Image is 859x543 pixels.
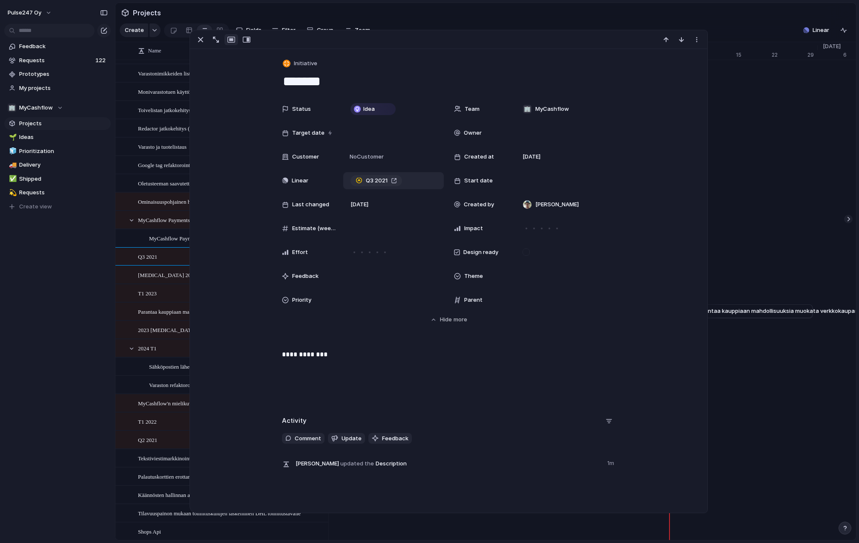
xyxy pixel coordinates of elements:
[464,153,494,161] span: Created at
[19,84,108,92] span: My projects
[695,305,807,318] a: Parantaa kauppiaan mahdollisuuksia muokata verkkokaupan ulkoasua
[523,105,531,113] div: 🏢
[382,434,408,443] span: Feedback
[464,200,494,209] span: Created by
[292,153,319,161] span: Customer
[19,202,52,211] span: Create view
[292,224,336,233] span: Estimate (weeks)
[138,343,156,353] span: 2024 T1
[149,233,249,243] span: MyCashflow Payments toteutus Fiksuruoalle
[463,248,498,257] span: Design ready
[607,457,616,468] span: 1m
[138,123,213,133] span: Redactor jatkokehitys (teematuki)
[347,153,384,161] span: No Customer
[138,526,161,536] span: Shops Api
[281,58,320,70] button: Initiative
[149,380,198,390] span: Varaston refaktorointi
[125,26,144,35] span: Create
[523,153,540,161] span: [DATE]
[19,175,108,183] span: Shipped
[138,288,157,298] span: T1 2023
[350,175,402,186] a: Q3 2021
[9,174,15,184] div: ✅
[4,40,111,53] a: Feedback
[292,296,311,304] span: Priority
[4,6,56,20] button: Pulse247 Oy
[268,23,299,37] button: Filter
[138,105,191,115] span: Toivelistan jatkokehitys
[282,433,325,444] button: Comment
[4,145,111,158] a: 🧊Prioritization
[95,56,107,65] span: 122
[4,117,111,130] a: Projects
[9,188,15,198] div: 💫
[464,272,483,280] span: Theme
[138,490,219,500] span: Käännösten hallinnan automatisointi
[131,5,163,20] span: Projects
[294,59,317,68] span: Initiative
[19,188,108,197] span: Requests
[465,105,480,113] span: Team
[341,23,373,37] button: Zoom
[19,104,53,112] span: MyCashflow
[246,26,261,35] span: Fields
[355,26,370,35] span: Zoom
[535,200,579,209] span: [PERSON_NAME]
[302,23,338,37] button: Group
[9,160,15,170] div: 🚚
[4,82,111,95] a: My projects
[9,146,15,156] div: 🧊
[464,296,483,304] span: Parent
[148,46,161,55] span: Name
[454,315,467,324] span: more
[120,23,148,37] button: Create
[282,416,307,426] h2: Activity
[138,325,196,335] span: 2023 [MEDICAL_DATA]
[4,54,111,67] a: Requests122
[363,105,375,113] span: Idea
[4,186,111,199] a: 💫Requests
[736,51,772,59] div: 15
[800,24,833,37] button: Linear
[8,147,16,156] button: 🧊
[4,68,111,81] a: Prototypes
[368,433,412,444] button: Feedback
[317,26,333,35] span: Group
[138,196,212,206] span: Ominaisuuspohjainen hinnoittelu
[700,51,736,59] div: 8
[350,200,368,209] span: [DATE]
[19,133,108,142] span: Ideas
[772,51,807,59] div: 22
[296,457,602,469] span: Description
[292,248,308,257] span: Effort
[19,119,108,128] span: Projects
[342,434,362,443] span: Update
[292,129,325,137] span: Target date
[138,270,196,280] span: [MEDICAL_DATA] 2022
[9,133,15,142] div: 🌱
[464,129,482,137] span: Owner
[138,435,157,445] span: Q2 2021
[138,215,190,225] span: MyCashflow Payments
[19,56,93,65] span: Requests
[296,459,339,468] span: [PERSON_NAME]
[4,159,111,171] a: 🚚Delivery
[464,176,493,185] span: Start date
[8,9,41,17] span: Pulse247 Oy
[340,459,374,468] span: updated the
[19,42,108,51] span: Feedback
[19,147,108,156] span: Prioritization
[138,416,157,426] span: T1 2022
[292,176,308,185] span: Linear
[138,471,233,481] span: Palautuskorttien erottaminen osoitekortista
[149,361,276,371] span: Sähköpostien lähettäminen vain vahvistetuista osoitteista
[8,161,16,169] button: 🚚
[138,251,157,261] span: Q3 2021
[807,51,818,59] div: 29
[4,200,111,213] button: Create view
[4,131,111,144] a: 🌱Ideas
[8,104,16,112] div: 🏢
[4,173,111,185] div: ✅Shipped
